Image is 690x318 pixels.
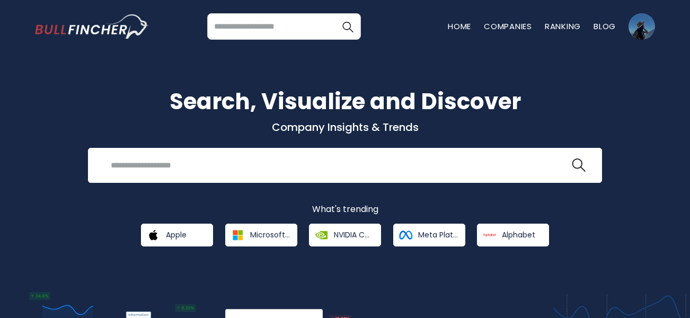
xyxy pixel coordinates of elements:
[545,21,581,32] a: Ranking
[477,224,549,246] a: Alphabet
[334,13,361,40] button: Search
[309,224,381,246] a: NVIDIA Corporation
[594,21,616,32] a: Blog
[250,230,290,240] span: Microsoft Corporation
[484,21,532,32] a: Companies
[166,230,187,240] span: Apple
[448,21,471,32] a: Home
[35,204,655,215] p: What's trending
[225,224,297,246] a: Microsoft Corporation
[35,14,149,39] a: Go to homepage
[35,120,655,134] p: Company Insights & Trends
[502,230,535,240] span: Alphabet
[35,85,655,118] h1: Search, Visualize and Discover
[35,14,149,39] img: bullfincher logo
[572,158,586,172] img: search icon
[393,224,465,246] a: Meta Platforms
[418,230,458,240] span: Meta Platforms
[141,224,213,246] a: Apple
[334,230,374,240] span: NVIDIA Corporation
